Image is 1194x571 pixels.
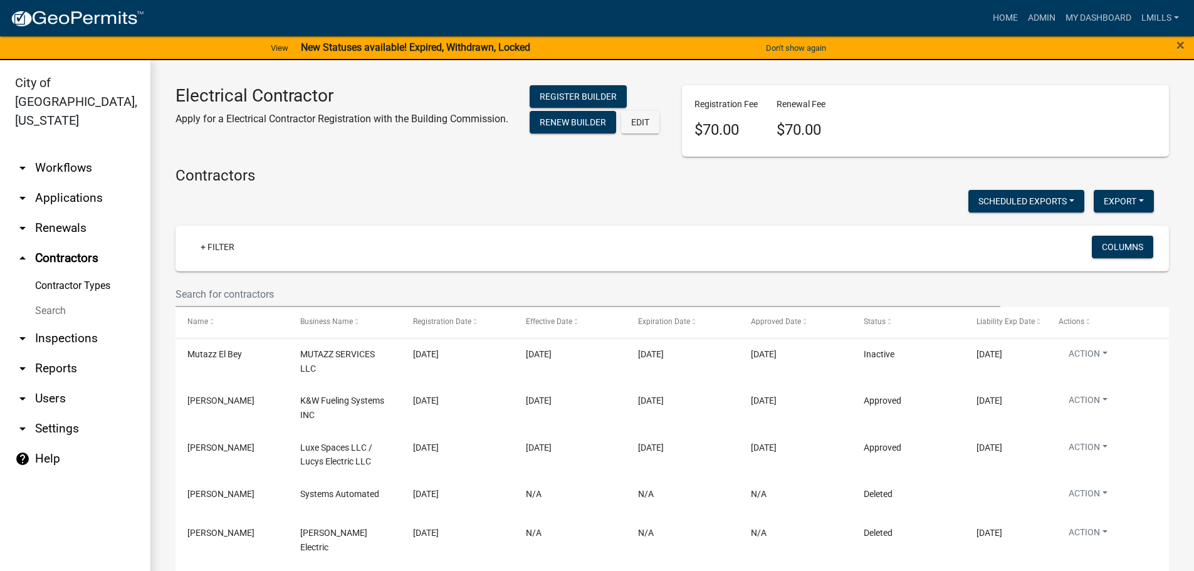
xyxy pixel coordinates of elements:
span: 08/15/2025 [413,349,439,359]
span: Approved [864,443,901,453]
span: N/A [638,528,654,538]
span: Approved Date [751,317,801,326]
i: arrow_drop_down [15,191,30,206]
i: arrow_drop_down [15,421,30,436]
span: 12/31/2025 [638,396,664,406]
span: 08/15/2025 [977,349,1002,359]
datatable-header-cell: Name [175,307,288,337]
span: Status [864,317,886,326]
datatable-header-cell: Approved Date [739,307,852,337]
span: Actions [1059,317,1084,326]
span: Ben Marrs [187,528,254,538]
p: Renewal Fee [777,98,825,111]
button: Scheduled Exports [968,190,1084,212]
a: Home [988,6,1023,30]
span: Deleted [864,489,893,499]
span: 08/15/2025 [751,396,777,406]
i: arrow_drop_up [15,251,30,266]
span: N/A [751,528,767,538]
span: Effective Date [526,317,572,326]
button: Don't show again [761,38,831,58]
span: N/A [638,489,654,499]
span: 08/11/2025 [413,528,439,538]
span: Joshua Godar [187,396,254,406]
span: 08/18/2025 [526,349,552,359]
span: Luxe Spaces LLC / Lucys Electric LLC [300,443,372,467]
strong: New Statuses available! Expired, Withdrawn, Locked [301,41,530,53]
span: N/A [526,489,542,499]
span: 08/10/2026 [977,528,1002,538]
i: arrow_drop_down [15,221,30,236]
a: My Dashboard [1060,6,1136,30]
span: 08/15/2025 [413,443,439,453]
h4: Contractors [175,167,1169,185]
button: Export [1094,190,1154,212]
datatable-header-cell: Liability Exp Date [964,307,1047,337]
input: Search for contractors [175,281,1000,307]
span: Expiration Date [638,317,690,326]
p: Apply for a Electrical Contractor Registration with the Building Commission. [175,112,508,127]
span: Jay Easley [187,489,254,499]
i: arrow_drop_down [15,391,30,406]
span: MUTAZZ SERVICES LLC [300,349,375,374]
button: Edit [621,111,659,134]
button: Register Builder [530,85,627,108]
h3: Electrical Contractor [175,85,508,107]
span: × [1176,36,1185,54]
span: N/A [526,528,542,538]
a: Admin [1023,6,1060,30]
span: Name [187,317,208,326]
span: 08/18/2025 [751,349,777,359]
a: + Filter [191,236,244,258]
span: Systems Automated [300,489,379,499]
span: Mutazz El Bey [187,349,242,359]
span: 08/15/2025 [413,396,439,406]
span: Inactive [864,349,894,359]
button: Columns [1092,236,1153,258]
span: Deleted [864,528,893,538]
datatable-header-cell: Registration Date [401,307,514,337]
h4: $70.00 [777,121,825,139]
span: 08/15/2025 [526,443,552,453]
span: Ben Marrs Electric [300,528,367,552]
span: Jordan Michael [187,443,254,453]
button: Close [1176,38,1185,53]
button: Action [1059,394,1118,412]
button: Action [1059,441,1118,459]
h4: $70.00 [694,121,758,139]
span: N/A [751,489,767,499]
span: 12/31/2025 [638,443,664,453]
datatable-header-cell: Actions [1047,307,1160,337]
datatable-header-cell: Status [852,307,965,337]
i: help [15,451,30,466]
a: lmills [1136,6,1184,30]
i: arrow_drop_down [15,160,30,175]
span: 01/01/2026 [977,396,1002,406]
span: 08/15/2025 [751,443,777,453]
p: Registration Fee [694,98,758,111]
span: 12/31/2025 [638,349,664,359]
i: arrow_drop_down [15,331,30,346]
datatable-header-cell: Effective Date [513,307,626,337]
button: Action [1059,526,1118,544]
i: arrow_drop_down [15,361,30,376]
datatable-header-cell: Expiration Date [626,307,739,337]
span: Liability Exp Date [977,317,1035,326]
button: Action [1059,487,1118,505]
span: Business Name [300,317,353,326]
span: 08/15/2025 [526,396,552,406]
span: Approved [864,396,901,406]
button: Renew Builder [530,111,616,134]
datatable-header-cell: Business Name [288,307,401,337]
button: Action [1059,347,1118,365]
span: 08/13/2025 [413,489,439,499]
a: View [266,38,293,58]
span: K&W Fueling Systems INC [300,396,384,420]
span: 07/15/2026 [977,443,1002,453]
span: Registration Date [413,317,471,326]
